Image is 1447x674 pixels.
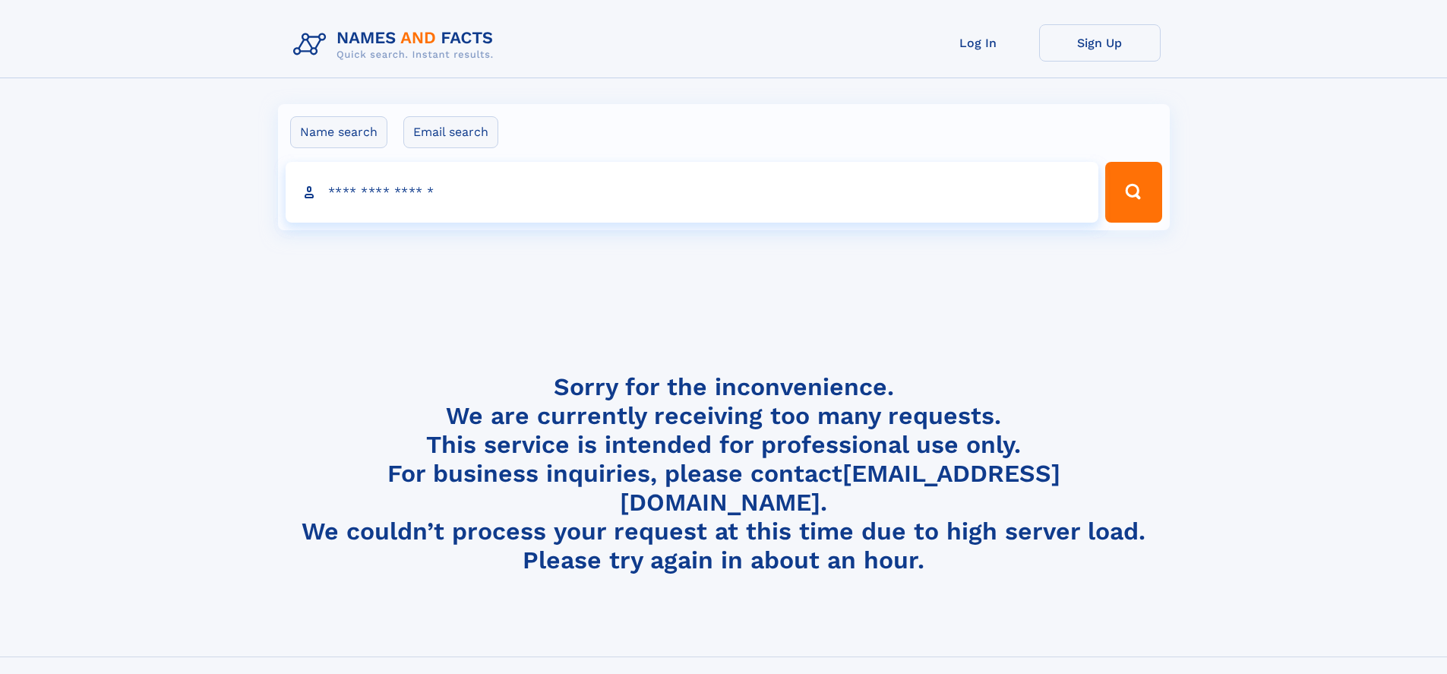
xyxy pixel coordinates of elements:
[918,24,1039,62] a: Log In
[287,24,506,65] img: Logo Names and Facts
[290,116,387,148] label: Name search
[287,372,1161,575] h4: Sorry for the inconvenience. We are currently receiving too many requests. This service is intend...
[620,459,1060,517] a: [EMAIL_ADDRESS][DOMAIN_NAME]
[1105,162,1161,223] button: Search Button
[403,116,498,148] label: Email search
[1039,24,1161,62] a: Sign Up
[286,162,1099,223] input: search input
